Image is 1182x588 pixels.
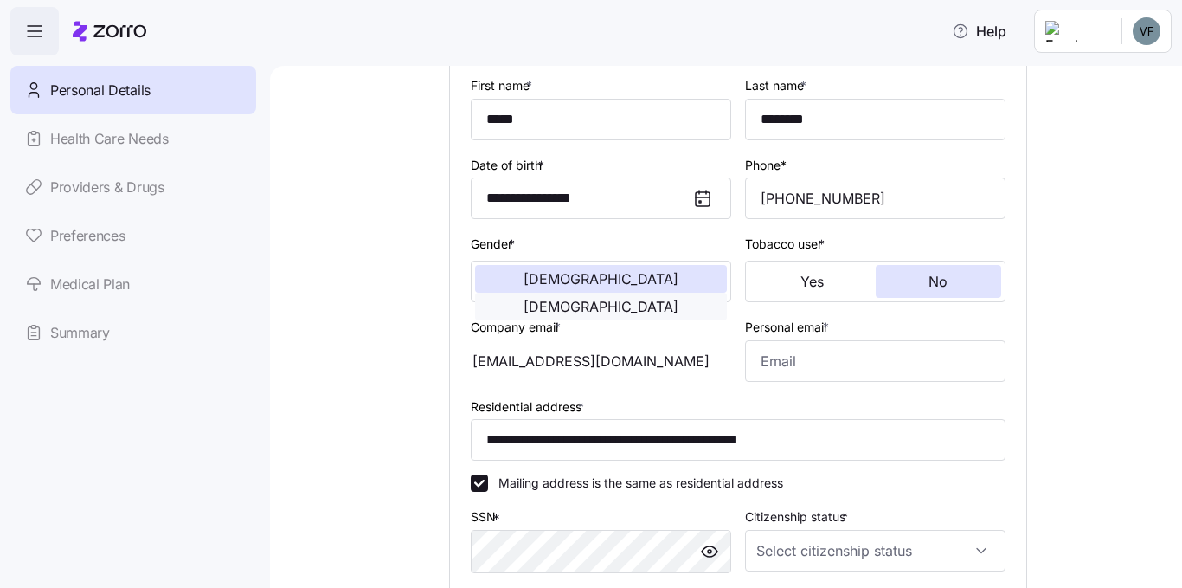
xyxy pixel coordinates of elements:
input: Email [745,340,1005,382]
label: First name [471,76,536,95]
span: [DEMOGRAPHIC_DATA] [524,272,678,286]
span: No [928,275,948,288]
label: SSN [471,507,504,527]
input: Phone [745,178,1005,219]
span: [DEMOGRAPHIC_DATA] [524,300,678,313]
span: Personal Details [50,80,151,101]
img: Employer logo [1045,21,1108,42]
label: Last name [745,76,810,95]
label: Date of birth [471,156,548,175]
span: Help [952,21,1006,42]
button: Help [938,14,1020,48]
label: Phone* [745,156,787,175]
label: Personal email [745,318,832,337]
label: Gender [471,235,518,254]
img: 6323e2ab50363ef9014de5bc41b333fa [1133,17,1160,45]
label: Mailing address is the same as residential address [488,475,783,492]
span: Yes [800,275,824,288]
label: Tobacco user [745,235,828,254]
label: Residential address [471,397,588,417]
label: Company email [471,318,564,337]
a: Personal Details [10,66,256,114]
input: Select citizenship status [745,530,1005,572]
label: Citizenship status [745,507,851,527]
